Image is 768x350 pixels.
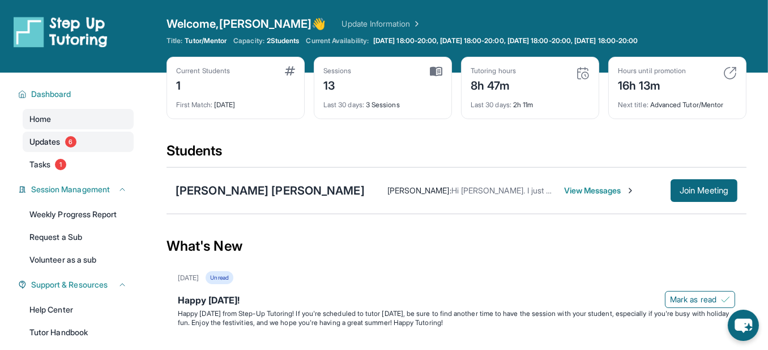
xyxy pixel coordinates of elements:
img: card [430,66,442,77]
a: Updates6 [23,132,134,152]
span: [PERSON_NAME] : [387,185,451,195]
div: Sessions [323,66,352,75]
span: 1 [55,159,66,170]
img: Mark as read [721,295,730,304]
img: card [723,66,737,80]
span: Last 30 days : [323,100,364,109]
span: Tasks [29,159,50,170]
img: Chevron-Right [626,186,635,195]
div: Happy [DATE]! [178,293,735,309]
span: Mark as read [670,294,716,305]
div: Current Students [176,66,230,75]
span: Support & Resources [31,279,108,290]
img: logo [14,16,108,48]
span: 2 Students [267,36,300,45]
a: [DATE] 18:00-20:00, [DATE] 18:00-20:00, [DATE] 18:00-20:00, [DATE] 18:00-20:00 [371,36,640,45]
span: Title: [167,36,182,45]
button: Mark as read [665,291,735,308]
span: Tutor/Mentor [185,36,227,45]
p: Happy [DATE] from Step-Up Tutoring! If you're scheduled to tutor [DATE], be sure to find another ... [178,309,735,327]
a: Tutor Handbook [23,322,134,343]
span: Current Availability: [306,36,369,45]
span: Session Management [31,184,110,195]
span: Join Meeting [680,187,728,194]
img: card [285,66,295,75]
div: Students [167,142,746,167]
span: Dashboard [31,88,71,100]
a: Volunteer as a sub [23,250,134,270]
img: card [576,66,590,80]
div: Tutoring hours [471,66,516,75]
span: Updates [29,136,61,147]
a: Request a Sub [23,227,134,247]
button: Support & Resources [27,279,127,290]
img: Chevron Right [410,18,421,29]
div: 2h 11m [471,94,590,109]
a: Tasks1 [23,154,134,175]
div: What's New [167,221,746,271]
div: Hours until promotion [618,66,686,75]
a: Update Information [342,18,421,29]
span: Welcome, [PERSON_NAME] 👋 [167,16,326,32]
div: 3 Sessions [323,94,442,109]
span: View Messages [564,185,635,196]
span: Capacity: [233,36,264,45]
div: [DATE] [178,273,199,282]
div: [PERSON_NAME] [PERSON_NAME] [176,183,365,199]
span: 6 [65,136,76,147]
a: Home [23,109,134,129]
a: Help Center [23,300,134,320]
span: First Match : [176,100,212,109]
div: [DATE] [176,94,295,109]
button: Join Meeting [671,179,737,202]
span: Next title : [618,100,648,109]
div: 16h 13m [618,75,686,94]
span: Home [29,113,51,125]
button: Session Management [27,184,127,195]
div: 13 [323,75,352,94]
a: Weekly Progress Report [23,204,134,225]
div: Unread [206,271,233,284]
button: Dashboard [27,88,127,100]
div: 1 [176,75,230,94]
span: Last 30 days : [471,100,511,109]
div: 8h 47m [471,75,516,94]
span: [DATE] 18:00-20:00, [DATE] 18:00-20:00, [DATE] 18:00-20:00, [DATE] 18:00-20:00 [373,36,638,45]
button: chat-button [728,310,759,341]
div: Advanced Tutor/Mentor [618,94,737,109]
